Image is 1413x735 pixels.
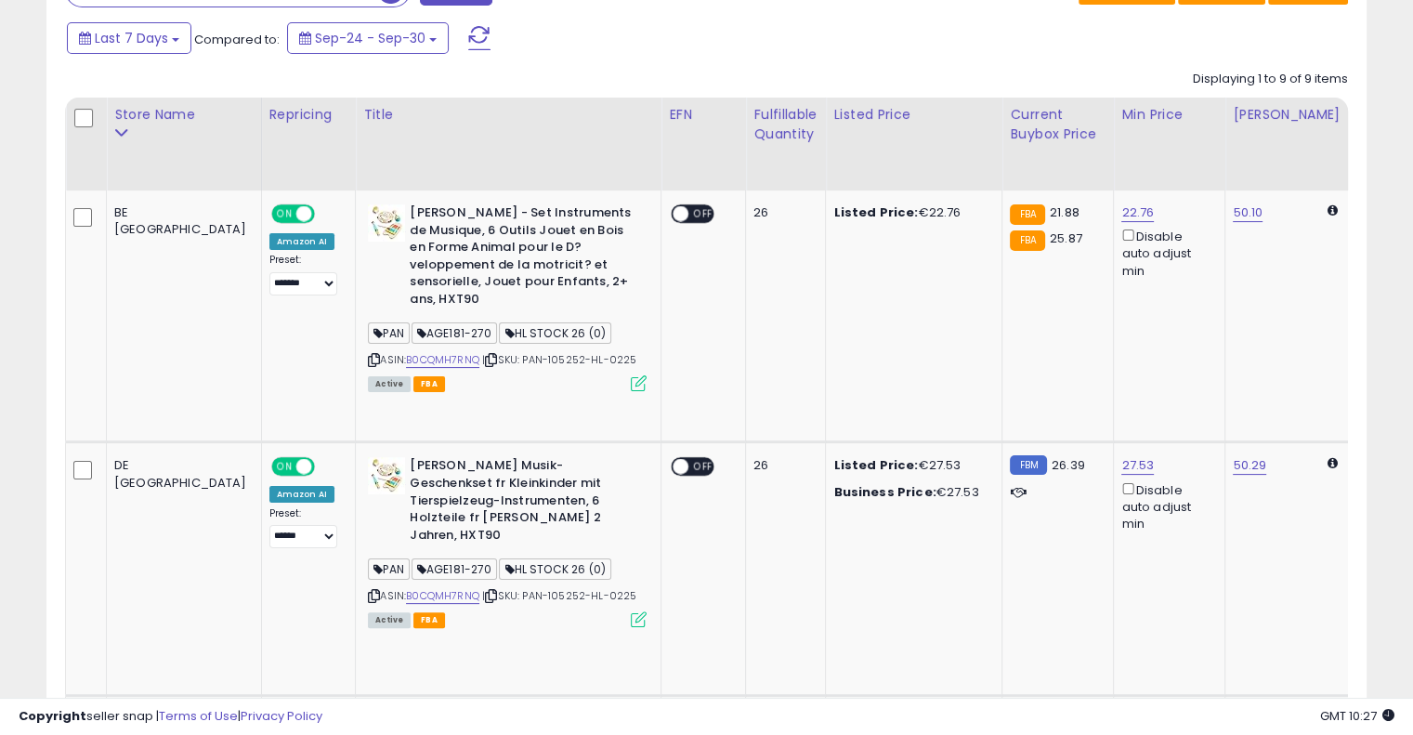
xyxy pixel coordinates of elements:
div: €27.53 [833,484,988,501]
div: seller snap | | [19,708,322,726]
small: FBA [1010,204,1044,225]
span: 25.87 [1050,230,1082,247]
div: Store Name [114,105,254,125]
div: Displaying 1 to 9 of 9 items [1193,71,1348,88]
b: [PERSON_NAME] - Set Instruments de Musique, 6 Outils Jouet en Bois en Forme Animal pour le D?velo... [410,204,635,312]
span: AGE181-270 [412,322,498,344]
div: 26 [753,457,811,474]
span: | SKU: PAN-105252-HL-0225 [482,352,636,367]
b: Business Price: [833,483,935,501]
span: HL STOCK 26 (0) [499,558,610,580]
span: Sep-24 - Sep-30 [315,29,425,47]
div: €22.76 [833,204,988,221]
div: [PERSON_NAME] [1233,105,1343,125]
img: 41BeB93iytL._SL40_.jpg [368,204,405,242]
img: 41ByKQ5lTQL._SL40_.jpg [368,457,405,494]
div: ASIN: [368,204,647,389]
a: B0CQMH7RNQ [406,588,479,604]
span: ON [273,459,296,475]
div: 26 [753,204,811,221]
span: All listings currently available for purchase on Amazon [368,376,411,392]
b: [PERSON_NAME] Musik-Geschenkset fr Kleinkinder mit Tierspielzeug-Instrumenten, 6 Holzteile fr [PE... [410,457,635,548]
div: Amazon AI [269,233,334,250]
span: 21.88 [1050,203,1079,221]
span: 2025-10-8 10:27 GMT [1320,707,1394,725]
span: Last 7 Days [95,29,168,47]
span: Compared to: [194,31,280,48]
span: 26.39 [1052,456,1085,474]
div: Repricing [269,105,348,125]
span: OFF [311,459,341,475]
div: Current Buybox Price [1010,105,1106,144]
span: OFF [688,459,718,475]
div: Min Price [1121,105,1217,125]
a: 27.53 [1121,456,1154,475]
a: Terms of Use [159,707,238,725]
span: PAN [368,558,410,580]
small: FBM [1010,455,1046,475]
div: Amazon AI [269,486,334,503]
b: Listed Price: [833,203,918,221]
a: Privacy Policy [241,707,322,725]
span: OFF [688,206,718,222]
button: Last 7 Days [67,22,191,54]
button: Sep-24 - Sep-30 [287,22,449,54]
div: Preset: [269,254,342,295]
div: Disable auto adjust min [1121,479,1210,533]
span: HL STOCK 26 (0) [499,322,610,344]
div: EFN [669,105,738,125]
small: FBA [1010,230,1044,251]
div: DE [GEOGRAPHIC_DATA] [114,457,247,491]
a: 22.76 [1121,203,1154,222]
div: Fulfillable Quantity [753,105,818,144]
div: Preset: [269,507,342,549]
b: Listed Price: [833,456,918,474]
div: BE [GEOGRAPHIC_DATA] [114,204,247,238]
div: €27.53 [833,457,988,474]
span: | SKU: PAN-105252-HL-0225 [482,588,636,603]
span: PAN [368,322,410,344]
div: Disable auto adjust min [1121,226,1210,280]
span: FBA [413,376,445,392]
div: Listed Price [833,105,994,125]
div: ASIN: [368,457,647,624]
div: Title [363,105,653,125]
span: FBA [413,612,445,628]
span: OFF [311,206,341,222]
span: All listings currently available for purchase on Amazon [368,612,411,628]
span: AGE181-270 [412,558,498,580]
a: 50.29 [1233,456,1266,475]
a: B0CQMH7RNQ [406,352,479,368]
strong: Copyright [19,707,86,725]
a: 50.10 [1233,203,1263,222]
span: ON [273,206,296,222]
